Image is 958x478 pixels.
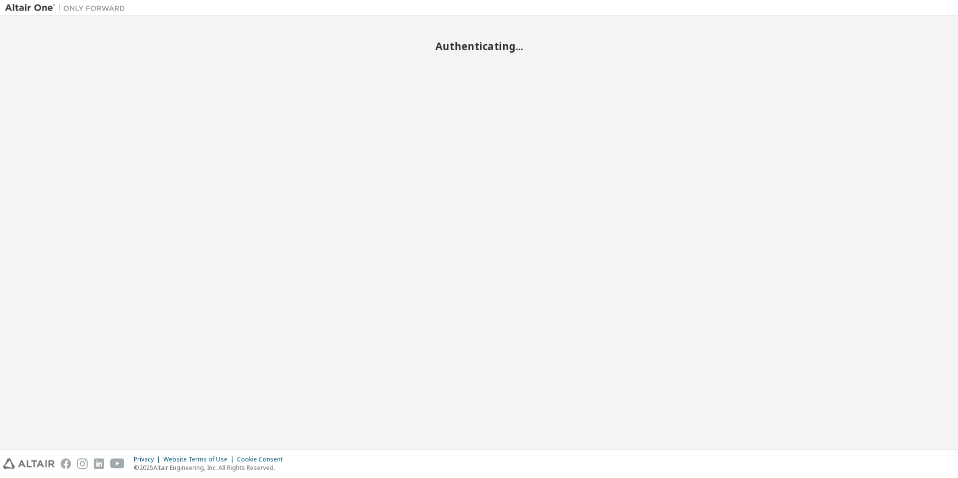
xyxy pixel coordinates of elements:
[61,458,71,469] img: facebook.svg
[134,455,163,463] div: Privacy
[5,3,130,13] img: Altair One
[3,458,55,469] img: altair_logo.svg
[110,458,125,469] img: youtube.svg
[134,463,289,472] p: © 2025 Altair Engineering, Inc. All Rights Reserved.
[94,458,104,469] img: linkedin.svg
[77,458,88,469] img: instagram.svg
[237,455,289,463] div: Cookie Consent
[5,40,953,53] h2: Authenticating...
[163,455,237,463] div: Website Terms of Use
